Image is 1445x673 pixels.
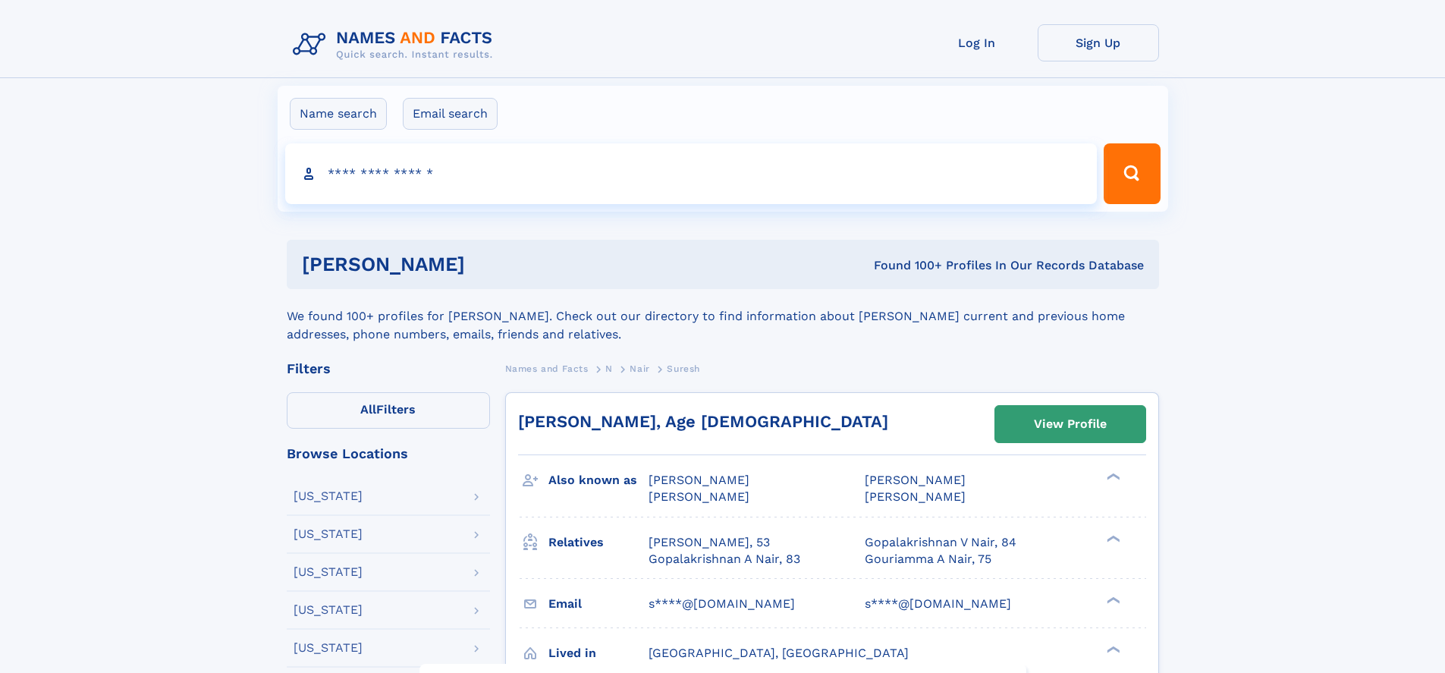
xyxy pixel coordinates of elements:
[285,143,1098,204] input: search input
[605,359,613,378] a: N
[302,255,670,274] h1: [PERSON_NAME]
[287,289,1159,344] div: We found 100+ profiles for [PERSON_NAME]. Check out our directory to find information about [PERS...
[995,406,1145,442] a: View Profile
[1103,595,1121,605] div: ❯
[669,257,1144,274] div: Found 100+ Profiles In Our Records Database
[1038,24,1159,61] a: Sign Up
[1104,143,1160,204] button: Search Button
[548,640,649,666] h3: Lived in
[1103,644,1121,654] div: ❯
[605,363,613,374] span: N
[360,402,376,417] span: All
[294,642,363,654] div: [US_STATE]
[294,528,363,540] div: [US_STATE]
[294,490,363,502] div: [US_STATE]
[865,551,991,568] a: Gouriamma A Nair, 75
[865,473,966,487] span: [PERSON_NAME]
[548,591,649,617] h3: Email
[630,359,649,378] a: Nair
[287,362,490,376] div: Filters
[290,98,387,130] label: Name search
[505,359,589,378] a: Names and Facts
[649,489,749,504] span: [PERSON_NAME]
[649,534,770,551] a: [PERSON_NAME], 53
[287,447,490,461] div: Browse Locations
[667,363,700,374] span: Suresh
[649,473,749,487] span: [PERSON_NAME]
[1034,407,1107,442] div: View Profile
[865,534,1016,551] a: Gopalakrishnan V Nair, 84
[865,489,966,504] span: [PERSON_NAME]
[548,467,649,493] h3: Also known as
[403,98,498,130] label: Email search
[1103,472,1121,482] div: ❯
[916,24,1038,61] a: Log In
[518,412,888,431] a: [PERSON_NAME], Age [DEMOGRAPHIC_DATA]
[1103,533,1121,543] div: ❯
[649,646,909,660] span: [GEOGRAPHIC_DATA], [GEOGRAPHIC_DATA]
[630,363,649,374] span: Nair
[294,604,363,616] div: [US_STATE]
[287,24,505,65] img: Logo Names and Facts
[294,566,363,578] div: [US_STATE]
[548,530,649,555] h3: Relatives
[287,392,490,429] label: Filters
[649,551,800,568] a: Gopalakrishnan A Nair, 83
